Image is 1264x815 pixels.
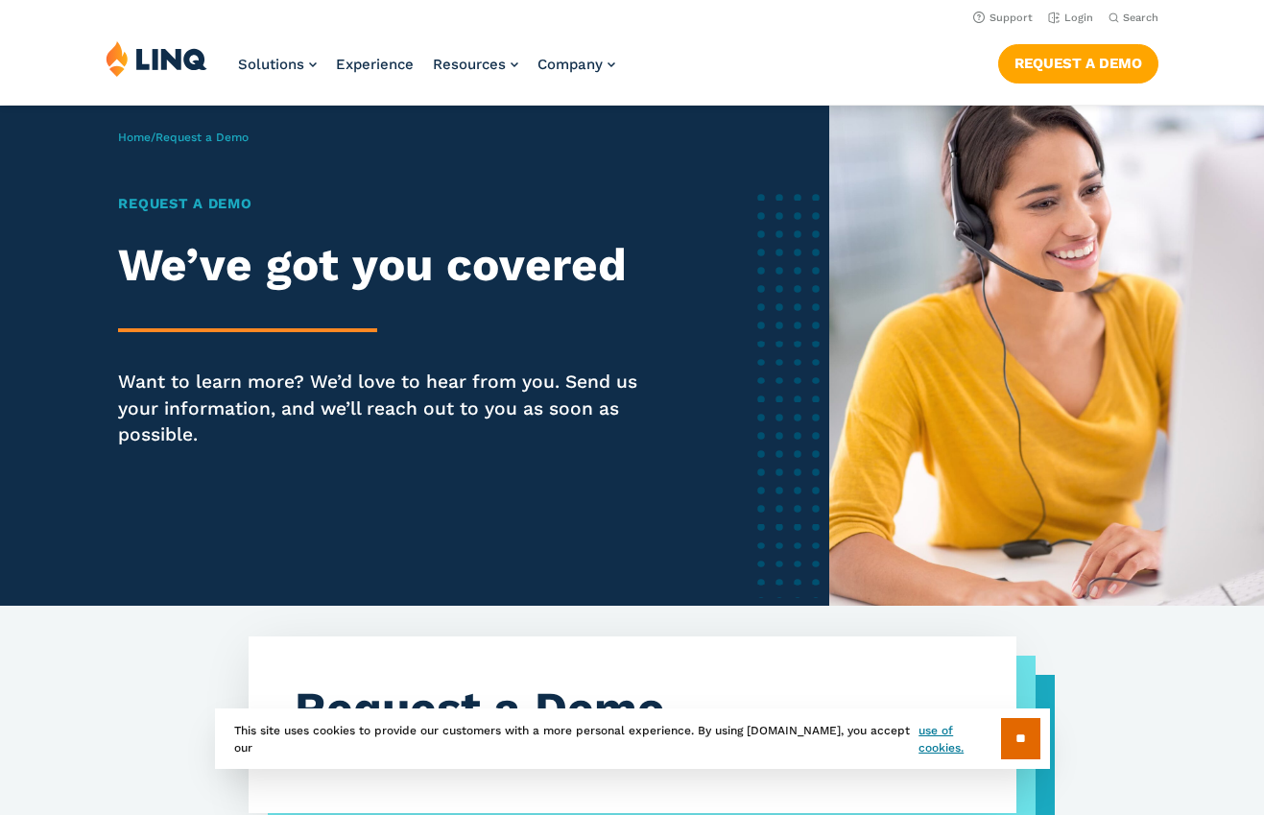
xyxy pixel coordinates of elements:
[998,44,1158,83] a: Request a Demo
[118,131,151,144] a: Home
[1048,12,1093,24] a: Login
[118,131,249,144] span: /
[433,56,518,73] a: Resources
[238,56,304,73] span: Solutions
[829,106,1264,606] img: Female software representative
[118,369,679,448] p: Want to learn more? We’d love to hear from you. Send us your information, and we’ll reach out to ...
[238,40,615,104] nav: Primary Navigation
[238,56,317,73] a: Solutions
[537,56,603,73] span: Company
[118,239,679,292] h2: We’ve got you covered
[215,708,1050,769] div: This site uses cookies to provide our customers with a more personal experience. By using [DOMAIN...
[973,12,1033,24] a: Support
[155,131,249,144] span: Request a Demo
[537,56,615,73] a: Company
[1109,11,1158,25] button: Open Search Bar
[295,683,970,735] h3: Request a Demo
[106,40,207,77] img: LINQ | K‑12 Software
[118,194,679,215] h1: Request a Demo
[998,40,1158,83] nav: Button Navigation
[336,56,414,73] a: Experience
[1123,12,1158,24] span: Search
[918,722,1000,756] a: use of cookies.
[433,56,506,73] span: Resources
